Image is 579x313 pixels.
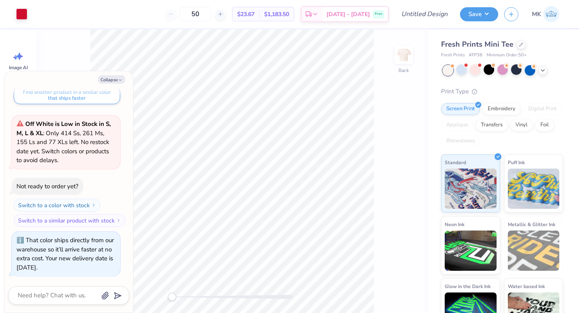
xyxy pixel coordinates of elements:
span: Metallic & Glitter Ink [508,220,555,229]
button: Switch to a similar product with stock [14,214,125,227]
div: Accessibility label [168,293,176,301]
span: $1,183.50 [264,10,289,19]
a: MK [528,6,563,22]
input: – – [180,7,211,21]
img: Switch to a similar product with stock [116,218,121,223]
button: Collapse [98,75,125,84]
span: : Only 414 Ss, 261 Ms, 155 Ls and 77 XLs left. No restock date yet. Switch colors or products to ... [16,120,111,164]
span: Neon Ink [445,220,464,229]
div: Rhinestones [441,135,480,147]
img: Switch to a color with stock [91,203,96,208]
div: Applique [441,119,473,131]
input: Untitled Design [395,6,454,22]
div: Foil [535,119,554,131]
div: Vinyl [510,119,533,131]
button: Save [460,7,498,21]
span: Free [375,11,382,17]
div: Print Type [441,87,563,96]
span: Fresh Prints Mini Tee [441,39,513,49]
img: Back [396,47,412,63]
span: $23.67 [237,10,255,19]
img: Neon Ink [445,231,497,271]
img: Standard [445,169,497,209]
span: # FP38 [469,52,482,59]
button: Find another product in a similar color that ships faster [14,86,120,104]
div: Embroidery [482,103,521,115]
div: Not ready to order yet? [16,182,78,190]
div: Transfers [476,119,508,131]
span: Standard [445,158,466,167]
span: Fresh Prints [441,52,465,59]
img: Meredith Kessler [543,6,559,22]
img: Puff Ink [508,169,560,209]
span: [DATE] - [DATE] [326,10,370,19]
span: Puff Ink [508,158,525,167]
img: Metallic & Glitter Ink [508,231,560,271]
span: Minimum Order: 50 + [487,52,527,59]
strong: Off White is Low in Stock in S, M, L & XL [16,120,111,137]
div: Back [398,67,409,74]
span: MK [532,10,541,19]
div: Screen Print [441,103,480,115]
span: Image AI [9,64,28,71]
span: Water based Ink [508,282,545,290]
span: Glow in the Dark Ink [445,282,491,290]
div: That color ships directly from our warehouse so it’ll arrive faster at no extra cost. Your new de... [16,236,114,272]
div: Digital Print [523,103,562,115]
button: Switch to a color with stock [14,199,101,212]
